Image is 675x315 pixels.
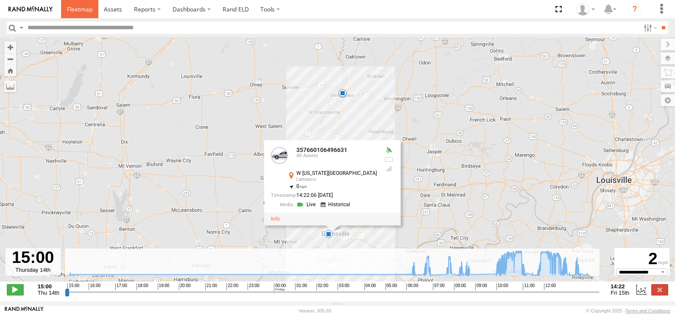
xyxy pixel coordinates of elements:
img: rand-logo.svg [8,6,53,12]
i: ? [628,3,642,16]
a: View Asset Details [271,216,280,222]
span: 17:00 [115,283,127,290]
span: Thu 14th Aug 2025 [38,290,59,296]
button: Zoom Home [4,65,16,76]
label: Map Settings [661,94,675,106]
span: 21:00 [205,283,217,290]
span: 11:00 [523,283,535,290]
div: Last Event GSM Signal Strength [384,166,394,172]
a: View Live Media Streams [296,201,318,209]
span: 07:00 [433,283,445,290]
label: Search Query [18,22,25,34]
span: 04:00 [364,283,376,290]
span: 09:00 [475,283,487,290]
span: 03:00 [337,283,349,290]
span: 01:00 [295,283,307,290]
span: 18:00 [137,283,148,290]
span: 22:00 [226,283,238,290]
span: 10:00 [496,283,508,290]
span: 23:00 [248,283,259,290]
div: Valid GPS Fix [384,147,394,154]
span: 06:00 [406,283,418,290]
div: Date/time of location update [271,193,377,199]
div: 2 [616,249,668,268]
div: 7 [324,230,333,238]
span: 08:00 [454,283,466,290]
strong: 14:22 [611,283,629,290]
div: W [US_STATE][GEOGRAPHIC_DATA] [296,171,377,176]
div: All Assets [296,154,377,159]
span: Fri 15th Aug 2025 [611,290,629,296]
span: 15:00 [67,283,79,290]
div: © Copyright 2025 - [586,308,670,313]
a: View Asset Details [271,147,288,164]
a: View Historical Media Streams [321,201,353,209]
label: Search Filter Options [640,22,658,34]
strong: 15:00 [38,283,59,290]
span: 05:00 [385,283,397,290]
div: Lamasco [296,177,377,182]
span: 16:00 [89,283,100,290]
label: Measure [4,80,16,92]
span: 0 [296,184,307,190]
button: Zoom out [4,53,16,65]
button: Zoom in [4,41,16,53]
label: Close [651,284,668,295]
span: 20:00 [179,283,191,290]
span: 02:00 [316,283,328,290]
a: Terms and Conditions [625,308,670,313]
a: Visit our Website [5,307,44,315]
span: 00:00 [274,283,286,293]
span: 19:00 [158,283,170,290]
span: 12:00 [544,283,556,290]
div: Kourtney Burns [573,3,598,16]
a: 357660106496631 [296,146,347,153]
label: Play/Stop [7,284,24,295]
div: Version: 305.03 [299,308,331,313]
div: No battery health information received from this device. [384,156,394,163]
